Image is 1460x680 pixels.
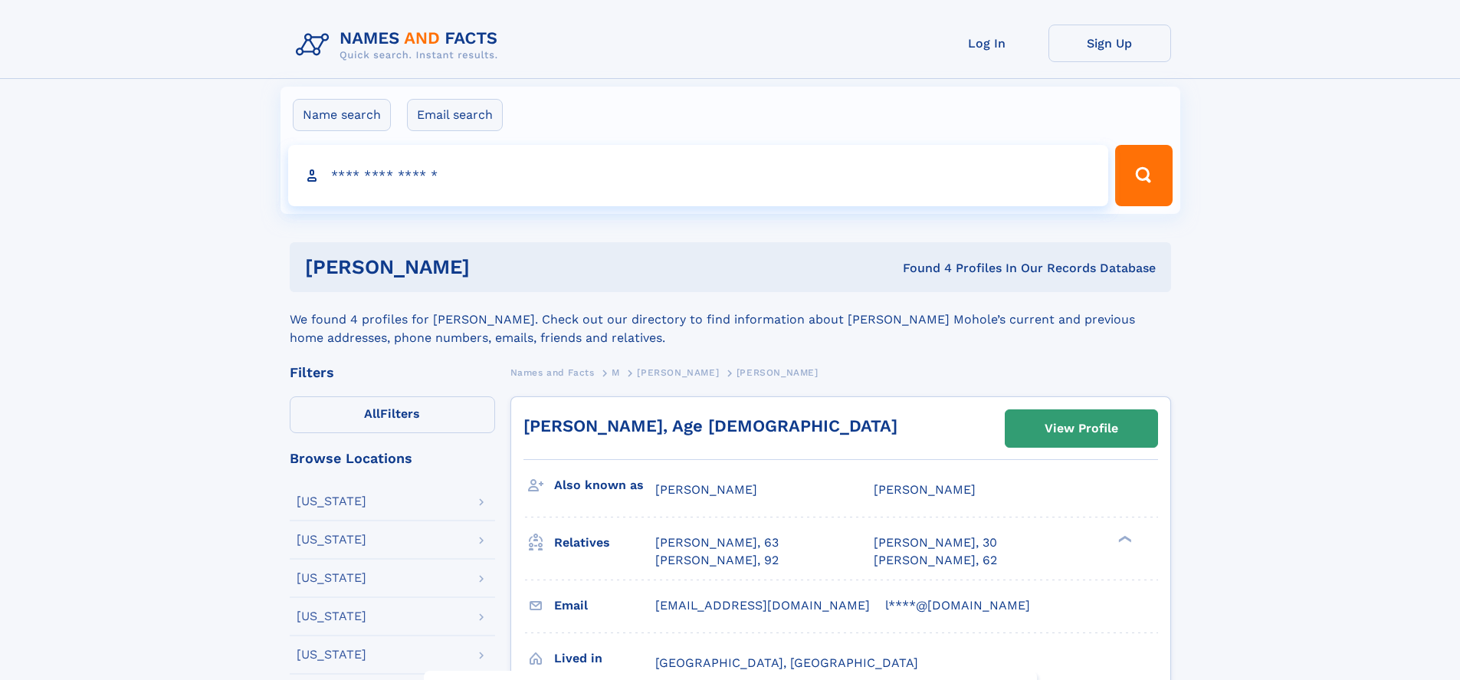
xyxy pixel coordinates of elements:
[554,593,655,619] h3: Email
[874,534,997,551] a: [PERSON_NAME], 30
[1045,411,1118,446] div: View Profile
[290,25,510,66] img: Logo Names and Facts
[290,396,495,433] label: Filters
[637,367,719,378] span: [PERSON_NAME]
[288,145,1109,206] input: search input
[554,646,655,672] h3: Lived in
[297,610,366,623] div: [US_STATE]
[554,530,655,556] h3: Relatives
[612,367,620,378] span: M
[1048,25,1171,62] a: Sign Up
[297,534,366,546] div: [US_STATE]
[297,649,366,661] div: [US_STATE]
[293,99,391,131] label: Name search
[297,572,366,584] div: [US_STATE]
[1115,145,1172,206] button: Search Button
[655,598,870,613] span: [EMAIL_ADDRESS][DOMAIN_NAME]
[290,366,495,379] div: Filters
[637,363,719,382] a: [PERSON_NAME]
[737,367,819,378] span: [PERSON_NAME]
[874,482,976,497] span: [PERSON_NAME]
[655,655,918,670] span: [GEOGRAPHIC_DATA], [GEOGRAPHIC_DATA]
[290,452,495,465] div: Browse Locations
[926,25,1048,62] a: Log In
[655,534,779,551] a: [PERSON_NAME], 63
[655,552,779,569] a: [PERSON_NAME], 92
[297,495,366,508] div: [US_STATE]
[364,406,380,421] span: All
[655,482,757,497] span: [PERSON_NAME]
[612,363,620,382] a: M
[523,416,897,435] a: [PERSON_NAME], Age [DEMOGRAPHIC_DATA]
[305,258,687,277] h1: [PERSON_NAME]
[1006,410,1157,447] a: View Profile
[290,292,1171,347] div: We found 4 profiles for [PERSON_NAME]. Check out our directory to find information about [PERSON_...
[874,552,997,569] a: [PERSON_NAME], 62
[407,99,503,131] label: Email search
[554,472,655,498] h3: Also known as
[510,363,595,382] a: Names and Facts
[686,260,1156,277] div: Found 4 Profiles In Our Records Database
[1114,534,1133,544] div: ❯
